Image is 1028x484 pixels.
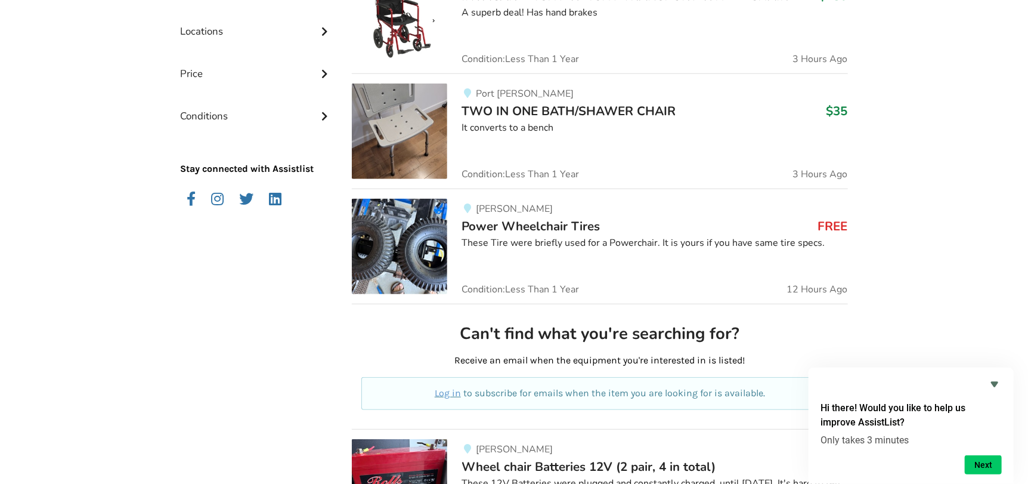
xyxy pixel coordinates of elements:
div: Price [181,44,333,86]
span: [PERSON_NAME] [476,202,553,215]
span: Port [PERSON_NAME] [476,87,574,100]
span: Condition: Less Than 1 Year [462,54,579,64]
div: Locations [181,1,333,44]
a: bathroom safety-two in one bath/shawer chairPort [PERSON_NAME]TWO IN ONE BATH/SHAWER CHAIR$35It c... [352,73,847,189]
span: TWO IN ONE BATH/SHAWER CHAIR [462,103,676,119]
span: Power Wheelchair Tires [462,218,600,235]
span: 3 Hours Ago [793,54,848,64]
p: Only takes 3 minutes [820,434,1002,446]
p: Receive an email when the equipment you're interested in is listed! [361,354,838,368]
div: A superb deal! Has hand brakes [462,6,847,20]
h3: FREE [818,218,848,234]
span: 12 Hours Ago [787,285,848,294]
div: Conditions [181,86,333,128]
button: Hide survey [987,377,1002,391]
img: bathroom safety-two in one bath/shawer chair [352,84,447,179]
h3: $35 [826,103,848,119]
div: These Tire were briefly used for a Powerchair. It is yours if you have same tire specs. [462,236,847,250]
span: Condition: Less Than 1 Year [462,285,579,294]
a: mobility-power wheelchair tires[PERSON_NAME]Power Wheelchair TiresFREEThese Tire were briefly use... [352,189,847,304]
div: Hi there! Would you like to help us improve AssistList? [820,377,1002,474]
h2: Can't find what you're searching for? [361,323,838,344]
span: [PERSON_NAME] [476,443,553,456]
button: Next question [965,455,1002,474]
span: Condition: Less Than 1 Year [462,169,579,179]
a: Log in [435,387,461,399]
img: mobility-power wheelchair tires [352,199,447,294]
div: It converts to a bench [462,121,847,135]
h2: Hi there! Would you like to help us improve AssistList? [820,401,1002,430]
span: 3 Hours Ago [793,169,848,179]
span: Wheel chair Batteries 12V (2 pair, 4 in total) [462,458,716,475]
p: Stay connected with Assistlist [181,129,333,176]
p: to subscribe for emails when the item you are looking for is available. [376,387,823,400]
